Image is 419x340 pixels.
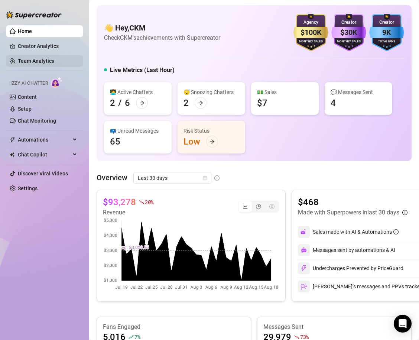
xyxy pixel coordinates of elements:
div: 2 [110,97,115,109]
h4: 👋 Hey, CKM [104,23,220,33]
a: Discover Viral Videos [18,171,68,177]
article: Messages Sent [263,323,405,331]
img: blue-badge-DgoSNQY1.svg [369,14,404,51]
div: Total Fans [369,39,404,44]
img: svg%3e [301,265,307,272]
div: 📪 Unread Messages [110,127,166,135]
span: thunderbolt [10,137,16,143]
img: logo-BBDzfeDw.svg [6,11,62,19]
div: 💬 Messages Sent [331,88,386,96]
span: info-circle [402,210,407,215]
h5: Live Metrics (Last Hour) [110,66,175,75]
img: Chat Copilot [10,152,14,157]
span: fall [139,200,144,205]
div: segmented control [238,201,279,213]
div: 😴 Snoozing Chatters [183,88,239,96]
div: $30K [331,27,366,38]
div: Creator [369,19,404,26]
span: rise [129,334,134,340]
div: 65 [110,136,120,148]
div: 9K [369,27,404,38]
a: Creator Analytics [18,40,77,52]
article: $93,278 [103,196,136,208]
a: Chat Monitoring [18,118,56,124]
div: 4 [331,97,336,109]
a: Home [18,28,32,34]
div: 💵 Sales [257,88,313,96]
img: svg%3e [301,247,307,253]
article: $468 [298,196,407,208]
article: Made with Superpowers in last 30 days [298,208,399,217]
div: Undercharges Prevented by PriceGuard [298,262,403,274]
span: dollar-circle [269,204,275,209]
div: Messages sent by automations & AI [298,244,395,256]
a: Content [18,94,37,100]
span: arrow-right [209,139,215,144]
div: $100K [293,27,328,38]
span: info-circle [393,229,399,234]
span: calendar [203,176,207,180]
a: Setup [18,106,32,112]
span: Izzy AI Chatter [10,80,48,87]
span: fall [294,334,299,340]
a: Settings [18,185,38,191]
div: Monthly Sales [331,39,366,44]
span: pie-chart [256,204,261,209]
img: AI Chatter [51,77,62,88]
span: Automations [18,134,71,146]
img: gold-badge-CigiZidd.svg [293,14,328,51]
div: $7 [257,97,267,109]
article: Fans Engaged [103,323,245,331]
div: Creator [331,19,366,26]
div: Risk Status [183,127,239,135]
img: svg%3e [301,283,307,290]
span: arrow-right [139,100,144,106]
article: Overview [97,172,127,183]
div: 2 [183,97,189,109]
span: info-circle [214,175,220,181]
span: line-chart [243,204,248,209]
div: Agency [293,19,328,26]
article: Revenue [103,208,153,217]
div: Sales made with AI & Automations [313,228,399,236]
div: Open Intercom Messenger [394,315,412,333]
img: purple-badge-B9DA21FR.svg [331,14,366,51]
div: 6 [125,97,130,109]
img: svg%3e [301,229,307,235]
article: Check CKM's achievements with Supercreator [104,33,220,42]
div: 👩‍💻 Active Chatters [110,88,166,96]
span: Chat Copilot [18,149,71,161]
span: arrow-right [198,100,203,106]
div: Monthly Sales [293,39,328,44]
a: Team Analytics [18,58,54,64]
span: 20 % [145,198,153,205]
span: Last 30 days [138,172,207,184]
